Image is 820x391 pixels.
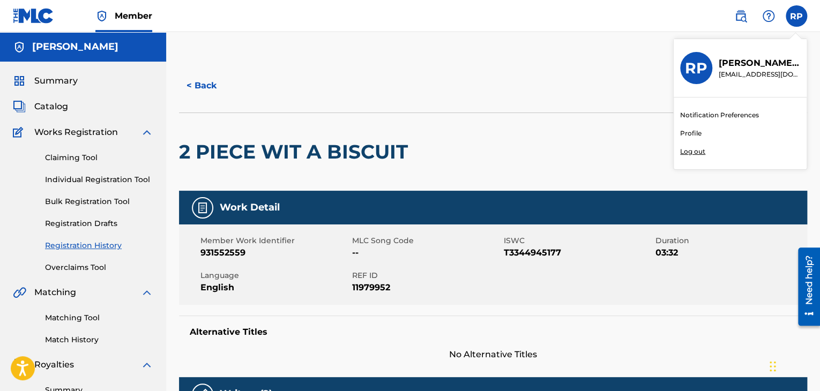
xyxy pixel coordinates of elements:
[45,196,153,207] a: Bulk Registration Tool
[13,74,78,87] a: SummarySummary
[179,140,413,164] h2: 2 PIECE WIT A BISCUIT
[655,235,804,246] span: Duration
[766,340,820,391] iframe: Chat Widget
[758,5,779,27] div: Help
[730,5,751,27] a: Public Search
[45,174,153,185] a: Individual Registration Tool
[45,262,153,273] a: Overclaims Tool
[13,100,68,113] a: CatalogCatalog
[762,10,775,22] img: help
[685,59,707,78] h3: RP
[115,10,152,22] span: Member
[719,70,800,79] p: richiekiddmusic@gmail.com
[200,235,349,246] span: Member Work Identifier
[13,100,26,113] img: Catalog
[140,126,153,139] img: expand
[45,240,153,251] a: Registration History
[190,327,796,337] h5: Alternative Titles
[352,246,501,259] span: --
[196,201,209,214] img: Work Detail
[13,126,27,139] img: Works Registration
[719,57,800,70] p: Richard Pitts
[680,147,705,156] p: Log out
[200,246,349,259] span: 931552559
[34,100,68,113] span: Catalog
[45,152,153,163] a: Claiming Tool
[32,41,118,53] h5: RICHARD PITTS
[504,235,653,246] span: ISWC
[140,286,153,299] img: expand
[734,10,747,22] img: search
[786,5,807,27] div: User Menu
[34,126,118,139] span: Works Registration
[179,348,807,361] span: No Alternative Titles
[770,350,776,382] div: Drag
[45,334,153,345] a: Match History
[13,358,26,371] img: Royalties
[13,41,26,54] img: Accounts
[352,235,501,246] span: MLC Song Code
[504,246,653,259] span: T3344945177
[680,110,759,120] a: Notification Preferences
[34,358,74,371] span: Royalties
[220,201,280,214] h5: Work Detail
[680,129,702,138] a: Profile
[34,74,78,87] span: Summary
[45,312,153,324] a: Matching Tool
[790,244,820,330] iframe: Resource Center
[13,286,26,299] img: Matching
[95,10,108,22] img: Top Rightsholder
[352,270,501,281] span: REF ID
[34,286,76,299] span: Matching
[200,281,349,294] span: English
[13,8,54,24] img: MLC Logo
[655,246,804,259] span: 03:32
[352,281,501,294] span: 11979952
[13,74,26,87] img: Summary
[200,270,349,281] span: Language
[140,358,153,371] img: expand
[179,72,243,99] button: < Back
[45,218,153,229] a: Registration Drafts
